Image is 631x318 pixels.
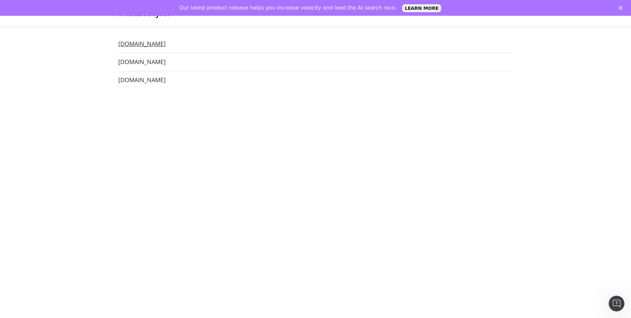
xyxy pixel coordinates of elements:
a: [DOMAIN_NAME] [118,40,166,47]
div: Close [619,6,625,10]
iframe: Intercom live chat [609,296,624,311]
a: LEARN MORE [402,4,441,12]
a: [DOMAIN_NAME] [118,77,166,83]
div: Our latest product release helps you increase velocity and lead the AI search race. [179,5,397,11]
a: [DOMAIN_NAME] [118,58,166,65]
